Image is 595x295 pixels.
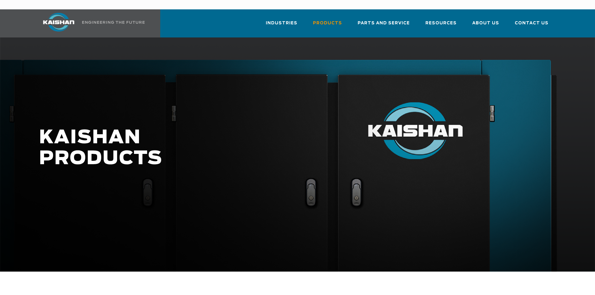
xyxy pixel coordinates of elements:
[472,15,499,36] a: About Us
[313,15,342,36] a: Products
[515,20,548,27] span: Contact Us
[266,15,297,36] a: Industries
[425,20,457,27] span: Resources
[35,9,146,37] a: Kaishan USA
[39,127,469,169] h1: KAISHAN PRODUCTS
[266,20,297,27] span: Industries
[358,20,410,27] span: Parts and Service
[313,20,342,27] span: Products
[35,13,82,32] img: kaishan logo
[82,21,145,24] img: Engineering the future
[472,20,499,27] span: About Us
[358,15,410,36] a: Parts and Service
[515,15,548,36] a: Contact Us
[425,15,457,36] a: Resources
